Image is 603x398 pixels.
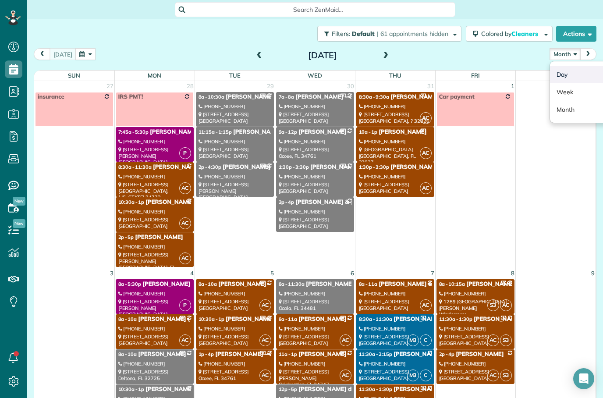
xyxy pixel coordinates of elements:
[359,281,378,287] span: 8a - 11a
[199,361,271,367] div: [PHONE_NUMBER]
[118,351,137,357] span: 8a - 10a
[199,129,232,135] span: 11:15a - 1:15p
[150,128,198,135] span: [PERSON_NAME]
[223,163,270,171] span: [PERSON_NAME]
[359,129,378,135] span: 10a - 1p
[118,291,191,297] div: [PHONE_NUMBER]
[340,370,351,381] span: AC
[439,281,465,287] span: 8a - 10:15a
[118,234,134,240] span: 2p - 5p
[471,72,480,79] span: Fri
[179,182,191,194] span: AC
[199,94,225,100] span: 8a - 10:30a
[118,217,191,229] div: [STREET_ADDRESS] [GEOGRAPHIC_DATA]
[179,252,191,264] span: AC
[68,72,80,79] span: Sun
[118,199,145,205] span: 10:30a - 1p
[266,81,275,91] a: 29
[394,386,514,393] span: [PERSON_NAME] - Enery Card Charge 9121
[359,139,432,145] div: [PHONE_NUMBER]
[118,174,191,180] div: [PHONE_NUMBER]
[135,234,183,241] span: [PERSON_NAME]
[279,351,298,357] span: 11a - 1p
[199,164,222,170] span: 2p - 4:30p
[359,361,432,367] div: [PHONE_NUMBER]
[439,351,455,357] span: 2p - 4p
[379,281,526,288] span: [PERSON_NAME] & [PERSON_NAME] - Garagen 6547
[511,30,539,38] span: Cleaners
[359,298,432,311] div: [STREET_ADDRESS] [GEOGRAPHIC_DATA]
[118,181,191,200] div: [STREET_ADDRESS] [GEOGRAPHIC_DATA], [US_STATE] 34772
[199,316,225,322] span: 10:30a - 1p
[259,334,271,346] span: AC
[359,291,432,297] div: [PHONE_NUMBER]
[233,128,334,135] span: [PERSON_NAME] / [PERSON_NAME]
[199,291,271,297] div: [PHONE_NUMBER]
[359,164,390,170] span: 1:30p - 3:30p
[426,81,435,91] a: 31
[279,386,298,392] span: 12p - 5p
[34,48,50,60] button: prev
[138,316,296,323] span: [PERSON_NAME] ( CHARGE ON CARD) [PERSON_NAME]
[279,334,351,346] div: [STREET_ADDRESS] [GEOGRAPHIC_DATA]
[359,316,392,322] span: 8:30a - 11:30a
[332,30,350,38] span: Filters:
[142,281,190,288] span: [PERSON_NAME]
[199,181,271,200] div: [STREET_ADDRESS][PERSON_NAME] [GEOGRAPHIC_DATA]
[199,369,271,381] div: [STREET_ADDRESS] Ocoee, FL 34761
[279,103,351,110] div: [PHONE_NUMBER]
[199,174,271,180] div: [PHONE_NUMBER]
[573,368,594,389] div: Open Intercom Messenger
[199,146,271,159] div: [STREET_ADDRESS] [GEOGRAPHIC_DATA]
[439,334,512,346] div: [STREET_ADDRESS] [GEOGRAPHIC_DATA]
[118,316,137,322] span: 8a - 10a
[556,26,596,42] button: Actions
[377,30,448,38] span: | 61 appointments hidden
[279,281,305,287] span: 8a - 11:30a
[439,369,512,381] div: [STREET_ADDRESS] [GEOGRAPHIC_DATA]
[346,81,355,91] a: 30
[439,326,512,332] div: [PHONE_NUMBER]
[279,164,309,170] span: 1:30p - 3:30p
[295,93,383,100] span: [PERSON_NAME] - CRED CARD
[179,217,191,229] span: AC
[389,72,401,79] span: Thu
[279,181,351,194] div: [STREET_ADDRESS] [GEOGRAPHIC_DATA]
[118,93,143,100] span: IRS PMT!
[118,129,149,135] span: 7:45a - 5:30p
[279,369,351,387] div: [STREET_ADDRESS][PERSON_NAME] Celebration, FL 34747
[279,139,351,145] div: [PHONE_NUMBER]
[118,209,191,215] div: [PHONE_NUMBER]
[481,30,541,38] span: Colored by
[118,326,191,332] div: [PHONE_NUMBER]
[148,72,161,79] span: Mon
[439,316,472,322] span: 11:30a - 1:30p
[199,298,271,311] div: [STREET_ADDRESS] [GEOGRAPHIC_DATA]
[420,299,432,311] span: AC
[279,291,351,297] div: [PHONE_NUMBER]
[109,268,114,278] a: 3
[394,351,441,358] span: [PERSON_NAME]
[487,299,499,311] span: S3
[145,199,357,206] span: [PERSON_NAME] & [PERSON_NAME] Office [PERSON_NAME] And Newmam
[215,351,302,358] span: [PERSON_NAME] - CRED CARD
[50,48,76,60] button: [DATE]
[13,219,25,228] span: New
[466,281,514,288] span: [PERSON_NAME]
[118,386,145,392] span: 10:30a - 1p
[199,281,217,287] span: 8a - 10a
[279,111,351,124] div: [STREET_ADDRESS] [GEOGRAPHIC_DATA]
[500,299,512,311] span: AC
[359,351,392,357] span: 11:30a - 2:15p
[439,93,475,100] span: Car payment
[279,316,298,322] span: 8a - 11a
[359,111,432,124] div: [STREET_ADDRESS] [GEOGRAPHIC_DATA], ? 32826
[118,369,191,381] div: [STREET_ADDRESS] Deltona, FL 32725
[580,48,596,60] button: next
[550,48,581,60] button: Month
[420,370,432,381] span: C
[317,26,461,42] button: Filters: Default | 61 appointments hidden
[352,30,375,38] span: Default
[394,316,601,323] span: [PERSON_NAME] / [PERSON_NAME] - [PERSON_NAME] / [PERSON_NAME]
[500,370,512,381] span: S3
